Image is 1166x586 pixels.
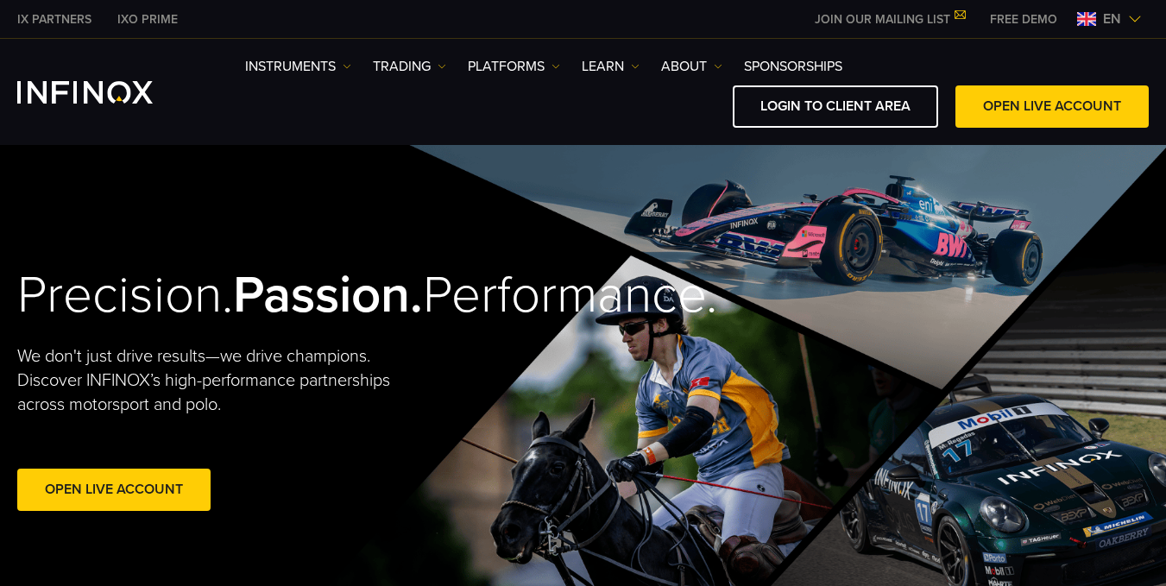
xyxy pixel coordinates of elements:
a: Open Live Account [17,469,211,511]
a: TRADING [373,56,446,77]
h2: Precision. Performance. [17,264,526,327]
a: Learn [582,56,640,77]
a: PLATFORMS [468,56,560,77]
a: SPONSORSHIPS [744,56,842,77]
a: OPEN LIVE ACCOUNT [955,85,1149,128]
span: en [1096,9,1128,29]
a: INFINOX MENU [977,10,1070,28]
a: INFINOX Logo [17,81,193,104]
strong: Passion. [233,264,423,326]
p: We don't just drive results—we drive champions. Discover INFINOX’s high-performance partnerships ... [17,344,425,417]
a: Instruments [245,56,351,77]
a: ABOUT [661,56,722,77]
a: INFINOX [4,10,104,28]
a: INFINOX [104,10,191,28]
a: LOGIN TO CLIENT AREA [733,85,938,128]
a: JOIN OUR MAILING LIST [802,12,977,27]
